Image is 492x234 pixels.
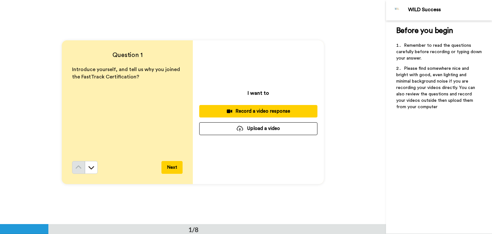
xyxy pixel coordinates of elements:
p: I want to [248,89,269,97]
h4: Question 1 [72,51,183,60]
span: Before you begin [396,27,453,35]
img: Profile Image [389,3,405,18]
div: WILD Success [408,7,492,13]
div: Record a video response [204,108,312,115]
div: 1/8 [178,225,209,234]
button: Next [161,161,183,174]
button: Record a video response [199,105,317,117]
span: Remember to read the questions carefully before recording or typing down your answer. [396,43,483,61]
button: Upload a video [199,122,317,135]
span: Introduce yourself, and tell us why you joined the FastTrack Certification? [72,67,181,79]
span: Please find somewhere nice and bright with good, even lighting and minimal background noise if yo... [396,66,476,109]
